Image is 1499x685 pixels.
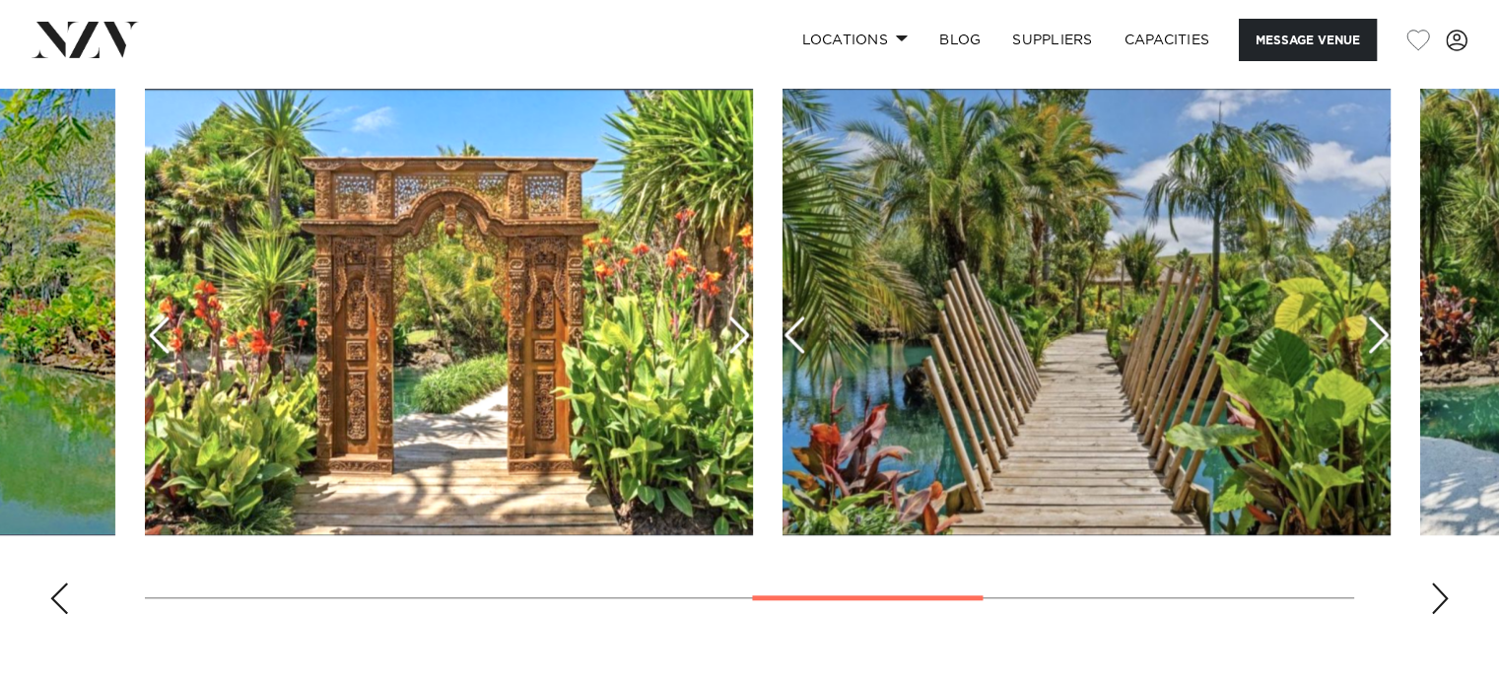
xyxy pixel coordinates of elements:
[783,89,1391,535] swiper-slide: 7 / 10
[785,19,923,61] a: Locations
[1109,19,1226,61] a: Capacities
[145,89,753,535] swiper-slide: 6 / 10
[996,19,1108,61] a: SUPPLIERS
[32,22,139,57] img: nzv-logo.png
[1239,19,1377,61] button: Message Venue
[923,19,996,61] a: BLOG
